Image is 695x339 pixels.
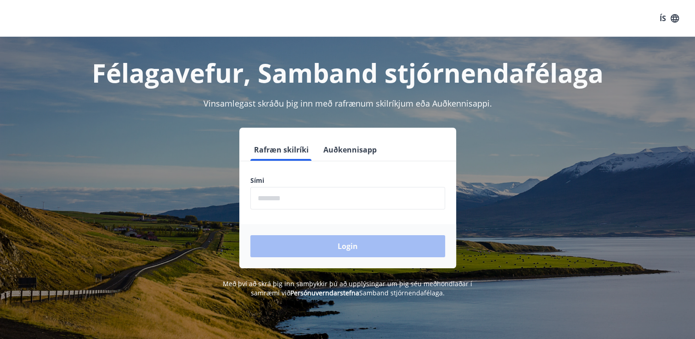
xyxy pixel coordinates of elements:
span: Með því að skrá þig inn samþykkir þú að upplýsingar um þig séu meðhöndlaðar í samræmi við Samband... [223,279,472,297]
label: Sími [250,176,445,185]
button: ÍS [655,10,684,27]
button: Rafræn skilríki [250,139,312,161]
button: Auðkennisapp [320,139,380,161]
span: Vinsamlegast skráðu þig inn með rafrænum skilríkjum eða Auðkennisappi. [203,98,492,109]
a: Persónuverndarstefna [290,288,359,297]
h1: Félagavefur, Samband stjórnendafélaga [28,55,667,90]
